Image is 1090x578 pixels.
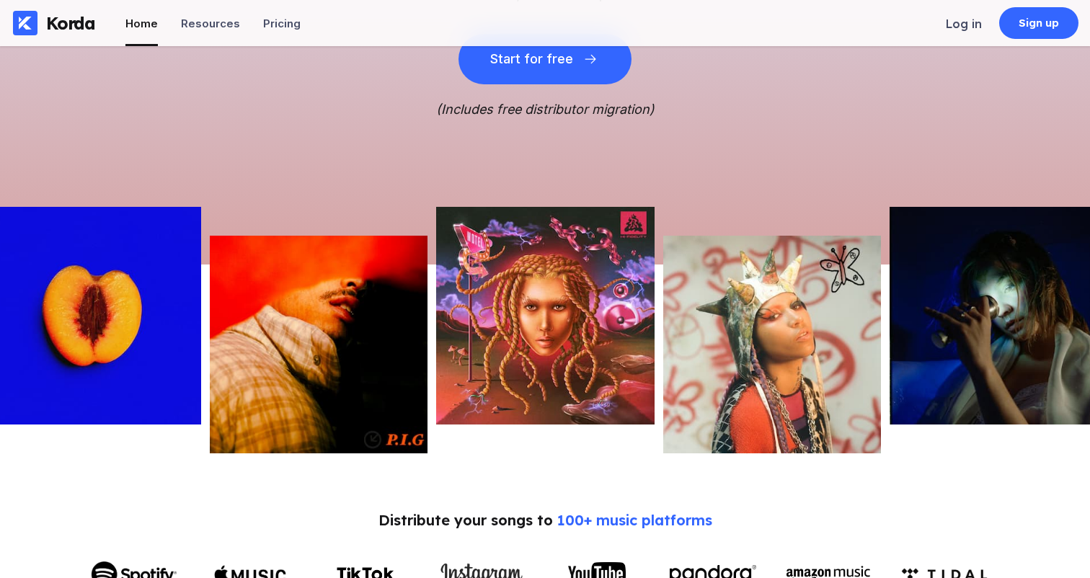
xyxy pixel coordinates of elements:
[46,12,95,34] div: Korda
[663,236,881,453] img: Picture of the author
[181,17,240,30] div: Resources
[378,511,712,529] div: Distribute your songs to
[210,236,427,453] img: Picture of the author
[436,102,655,117] i: (Includes free distributor migration)
[458,34,632,84] button: Start for free
[125,17,158,30] div: Home
[263,17,301,30] div: Pricing
[1019,16,1060,30] div: Sign up
[946,17,982,31] div: Log in
[490,52,572,66] div: Start for free
[436,207,654,424] img: Picture of the author
[999,7,1078,39] a: Sign up
[557,511,712,529] span: 100+ music platforms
